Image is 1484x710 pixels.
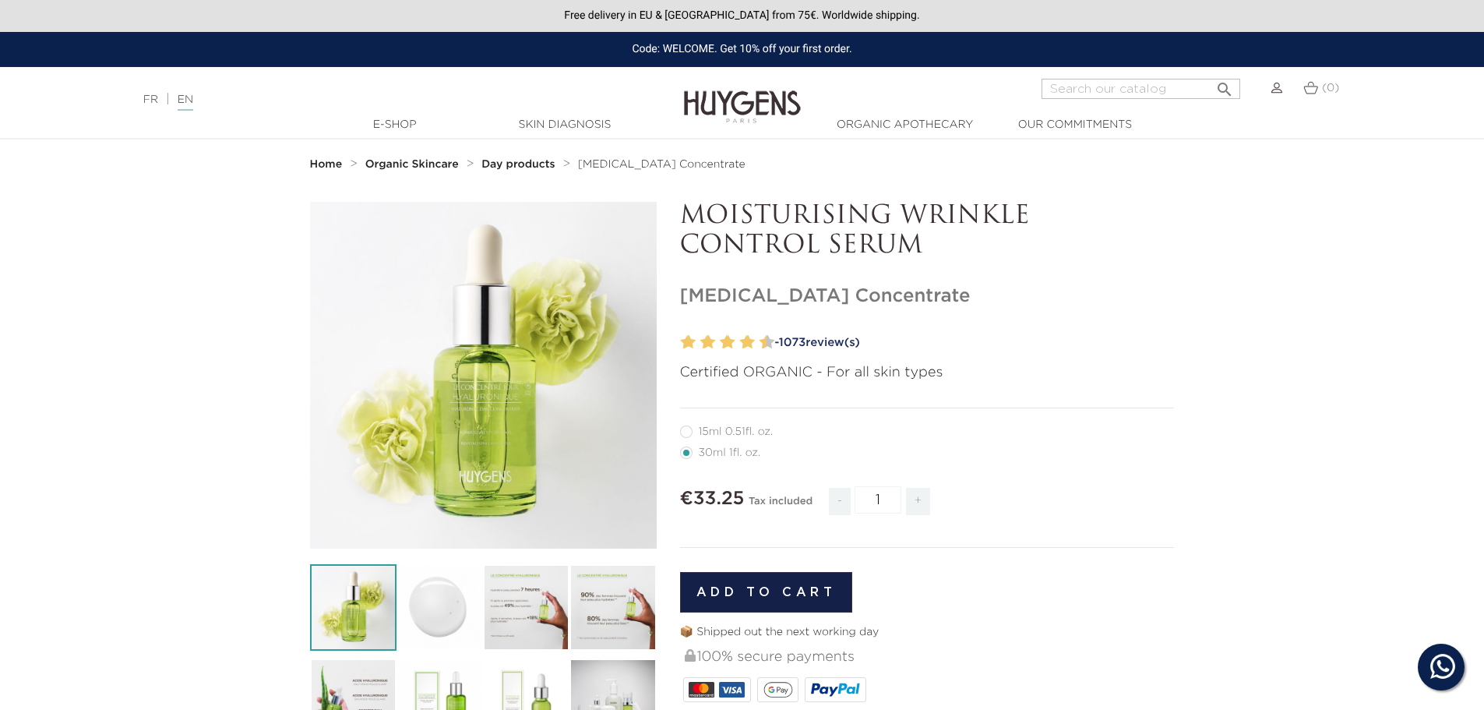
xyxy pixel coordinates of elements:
[365,158,463,171] a: Organic Skincare
[1322,83,1339,94] span: (0)
[143,94,158,105] a: FR
[317,117,473,133] a: E-Shop
[680,202,1175,262] p: MOISTURISING WRINKLE CONTROL SERUM
[680,447,780,459] label: 30ml 1fl. oz.
[743,331,755,354] label: 8
[724,331,735,354] label: 6
[719,682,745,698] img: VISA
[578,159,746,170] span: [MEDICAL_DATA] Concentrate
[680,624,1175,641] p: 📦 Shipped out the next working day
[717,331,722,354] label: 5
[310,158,346,171] a: Home
[678,331,683,354] label: 1
[481,158,559,171] a: Day products
[855,486,901,514] input: Quantity
[680,362,1175,383] p: Certified ORGANIC - For all skin types
[1211,74,1239,95] button: 
[1042,79,1240,99] input: Search
[136,90,607,109] div: |
[487,117,643,133] a: Skin Diagnosis
[997,117,1153,133] a: Our commitments
[689,682,714,698] img: MASTERCARD
[697,331,703,354] label: 3
[481,159,555,170] strong: Day products
[827,117,983,133] a: Organic Apothecary
[1215,76,1234,94] i: 
[680,572,853,613] button: Add to cart
[683,641,1175,674] div: 100% secure payments
[178,94,193,111] a: EN
[684,331,696,354] label: 2
[756,331,762,354] label: 9
[779,337,806,348] span: 1073
[680,285,1175,308] h1: [MEDICAL_DATA] Concentrate
[684,65,801,125] img: Huygens
[749,485,812,527] div: Tax included
[365,159,459,170] strong: Organic Skincare
[770,331,1175,355] a: -1073review(s)
[310,159,343,170] strong: Home
[736,331,742,354] label: 7
[763,682,793,698] img: google_pay
[703,331,715,354] label: 4
[906,488,931,515] span: +
[680,426,792,438] label: 15ml 0.51fl. oz.
[578,158,746,171] a: [MEDICAL_DATA] Concentrate
[763,331,774,354] label: 10
[685,649,696,662] img: 100% secure payments
[829,488,851,515] span: -
[680,489,745,508] span: €33.25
